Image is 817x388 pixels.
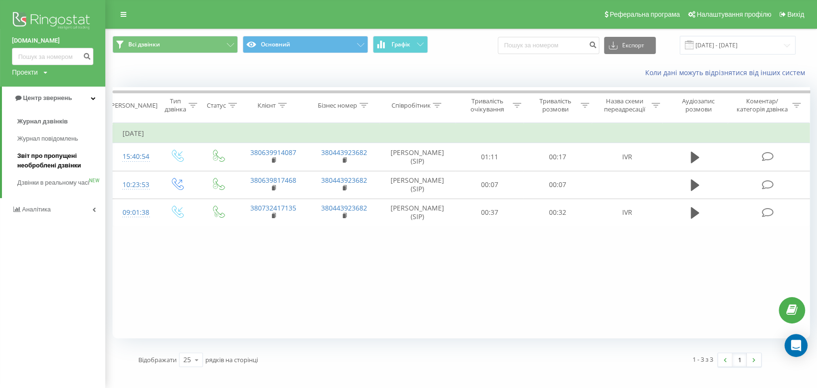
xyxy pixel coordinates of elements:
div: Тривалість розмови [532,97,578,113]
td: IVR [592,143,662,171]
a: Центр звернень [2,87,105,110]
div: 25 [183,355,191,365]
div: Бізнес номер [318,101,357,110]
div: Клієнт [257,101,276,110]
div: Open Intercom Messenger [784,334,807,357]
div: Аудіозапис розмови [671,97,726,113]
td: [PERSON_NAME] (SIP) [380,143,456,171]
span: Налаштування профілю [696,11,771,18]
div: Тривалість очікування [464,97,510,113]
a: 380443923682 [321,203,367,212]
div: 09:01:38 [123,203,146,222]
td: [PERSON_NAME] (SIP) [380,199,456,226]
div: Співробітник [391,101,430,110]
span: Вихід [787,11,804,18]
span: Графік [392,41,410,48]
span: Відображати [138,355,177,364]
input: Пошук за номером [498,37,599,54]
span: Всі дзвінки [128,41,160,48]
td: 00:07 [524,171,592,199]
div: Коментар/категорія дзвінка [734,97,790,113]
button: Всі дзвінки [112,36,238,53]
td: 00:37 [456,199,524,226]
td: [DATE] [113,124,810,143]
span: Звіт про пропущені необроблені дзвінки [17,151,101,170]
a: 380443923682 [321,176,367,185]
td: [PERSON_NAME] (SIP) [380,171,456,199]
div: 1 - 3 з 3 [693,355,713,364]
button: Графік [373,36,428,53]
div: Статус [207,101,226,110]
td: 01:11 [456,143,524,171]
span: Дзвінки в реальному часі [17,178,89,188]
a: 1 [732,353,747,366]
span: Журнал повідомлень [17,134,78,144]
div: Назва схеми переадресації [600,97,649,113]
a: Журнал дзвінків [17,113,105,130]
a: Звіт про пропущені необроблені дзвінки [17,147,105,174]
div: Проекти [12,67,38,77]
div: 15:40:54 [123,147,146,166]
img: Ringostat logo [12,10,93,33]
td: 00:17 [524,143,592,171]
a: Журнал повідомлень [17,130,105,147]
td: 00:07 [456,171,524,199]
a: 380443923682 [321,148,367,157]
a: [DOMAIN_NAME] [12,36,93,45]
span: Аналiтика [22,206,51,213]
div: 10:23:53 [123,176,146,194]
button: Експорт [604,37,656,54]
span: Центр звернень [23,94,72,101]
span: Журнал дзвінків [17,117,68,126]
td: 00:32 [524,199,592,226]
div: Тип дзвінка [165,97,186,113]
a: 380639817468 [250,176,296,185]
span: рядків на сторінці [205,355,258,364]
a: Дзвінки в реальному часіNEW [17,174,105,191]
a: 380732417135 [250,203,296,212]
a: 380639914087 [250,148,296,157]
td: IVR [592,199,662,226]
a: Коли дані можуть відрізнятися вiд інших систем [645,68,810,77]
button: Основний [243,36,368,53]
div: [PERSON_NAME] [109,101,157,110]
input: Пошук за номером [12,48,93,65]
span: Реферальна програма [610,11,680,18]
